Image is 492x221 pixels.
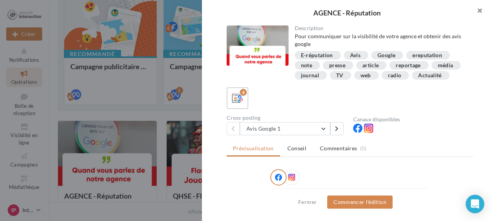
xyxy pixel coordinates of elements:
[388,73,401,78] div: radio
[227,115,347,121] div: Cross-posting
[295,25,468,31] div: Description
[240,89,247,96] div: 6
[301,63,312,68] div: note
[438,63,453,68] div: média
[378,53,395,58] div: Google
[295,32,468,48] div: Pour communiquer sur la visibilité de votre agence et obtenir des avis google
[336,73,343,78] div: TV
[327,195,393,209] button: Commencer l'édition
[360,145,367,151] span: (0)
[329,63,345,68] div: presse
[301,73,319,78] div: journal
[320,144,357,152] span: Commentaires
[418,73,441,78] div: Actualité
[301,53,333,58] div: E-réputation
[360,73,371,78] div: web
[362,63,379,68] div: article
[412,53,442,58] div: ereputation
[396,63,420,68] div: reportage
[350,53,360,58] div: Avis
[287,145,306,151] span: Conseil
[214,9,480,16] div: AGENCE - Réputation
[353,117,473,122] div: Canaux disponibles
[295,197,320,207] button: Fermer
[240,122,330,135] button: Avis Google 1
[466,195,484,213] div: Open Intercom Messenger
